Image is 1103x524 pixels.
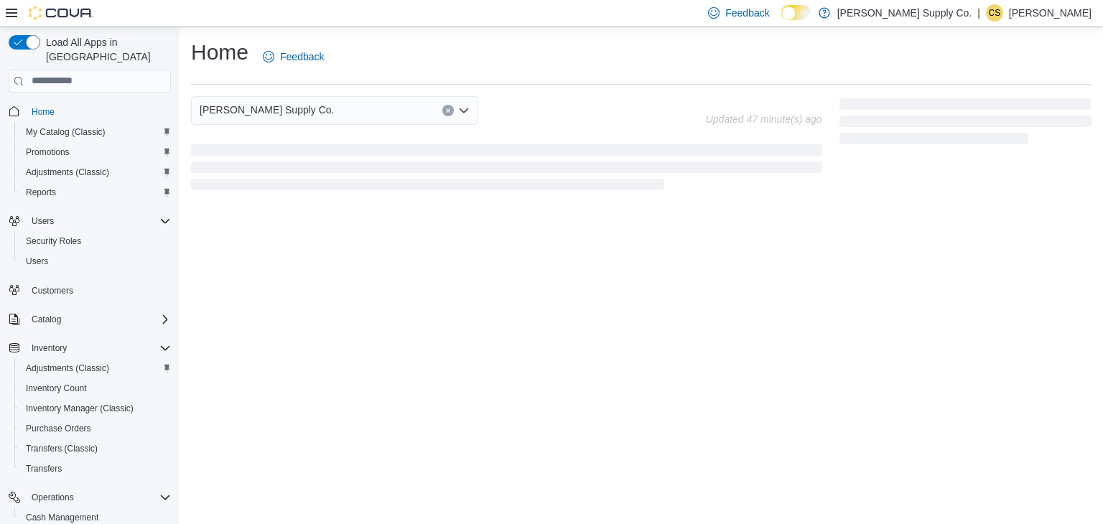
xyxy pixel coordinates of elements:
[20,360,171,377] span: Adjustments (Classic)
[20,460,171,477] span: Transfers
[725,6,769,20] span: Feedback
[26,103,60,121] a: Home
[20,400,171,417] span: Inventory Manager (Classic)
[839,101,1092,147] span: Loading
[20,164,115,181] a: Adjustments (Classic)
[1009,4,1092,22] p: [PERSON_NAME]
[442,105,454,116] button: Clear input
[26,340,171,357] span: Inventory
[26,103,171,121] span: Home
[781,5,811,20] input: Dark Mode
[32,106,55,118] span: Home
[20,184,171,201] span: Reports
[14,378,177,398] button: Inventory Count
[26,282,79,299] a: Customers
[14,398,177,418] button: Inventory Manager (Classic)
[20,164,171,181] span: Adjustments (Classic)
[20,420,171,437] span: Purchase Orders
[29,6,93,20] img: Cova
[26,311,67,328] button: Catalog
[20,380,93,397] a: Inventory Count
[32,285,73,296] span: Customers
[26,423,91,434] span: Purchase Orders
[26,463,62,474] span: Transfers
[20,233,171,250] span: Security Roles
[26,212,171,230] span: Users
[200,101,335,118] span: [PERSON_NAME] Supply Co.
[3,101,177,122] button: Home
[26,126,106,138] span: My Catalog (Classic)
[26,512,98,523] span: Cash Management
[20,144,171,161] span: Promotions
[458,105,470,116] button: Open list of options
[3,338,177,358] button: Inventory
[20,144,75,161] a: Promotions
[26,146,70,158] span: Promotions
[989,4,1001,22] span: CS
[26,362,109,374] span: Adjustments (Classic)
[32,314,61,325] span: Catalog
[32,492,74,503] span: Operations
[14,162,177,182] button: Adjustments (Classic)
[14,231,177,251] button: Security Roles
[20,380,171,397] span: Inventory Count
[40,35,171,64] span: Load All Apps in [GEOGRAPHIC_DATA]
[26,187,56,198] span: Reports
[26,383,87,394] span: Inventory Count
[26,489,80,506] button: Operations
[20,253,171,270] span: Users
[14,358,177,378] button: Adjustments (Classic)
[3,487,177,507] button: Operations
[20,440,103,457] a: Transfers (Classic)
[14,251,177,271] button: Users
[3,280,177,301] button: Customers
[20,440,171,457] span: Transfers (Classic)
[14,182,177,202] button: Reports
[280,50,324,64] span: Feedback
[14,418,177,439] button: Purchase Orders
[26,167,109,178] span: Adjustments (Classic)
[20,420,97,437] a: Purchase Orders
[20,123,171,141] span: My Catalog (Classic)
[781,20,782,21] span: Dark Mode
[20,400,139,417] a: Inventory Manager (Classic)
[26,403,134,414] span: Inventory Manager (Classic)
[14,459,177,479] button: Transfers
[26,489,171,506] span: Operations
[14,122,177,142] button: My Catalog (Classic)
[20,123,111,141] a: My Catalog (Classic)
[191,147,822,193] span: Loading
[32,342,67,354] span: Inventory
[32,215,54,227] span: Users
[26,235,81,247] span: Security Roles
[977,4,980,22] p: |
[191,38,248,67] h1: Home
[837,4,972,22] p: [PERSON_NAME] Supply Co.
[706,113,822,125] p: Updated 47 minute(s) ago
[26,212,60,230] button: Users
[3,211,177,231] button: Users
[14,142,177,162] button: Promotions
[26,443,98,454] span: Transfers (Classic)
[14,439,177,459] button: Transfers (Classic)
[986,4,1003,22] div: Charisma Santos
[26,281,171,299] span: Customers
[20,184,62,201] a: Reports
[26,311,171,328] span: Catalog
[20,253,54,270] a: Users
[20,360,115,377] a: Adjustments (Classic)
[3,309,177,329] button: Catalog
[26,340,73,357] button: Inventory
[20,233,87,250] a: Security Roles
[20,460,68,477] a: Transfers
[257,42,330,71] a: Feedback
[26,256,48,267] span: Users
